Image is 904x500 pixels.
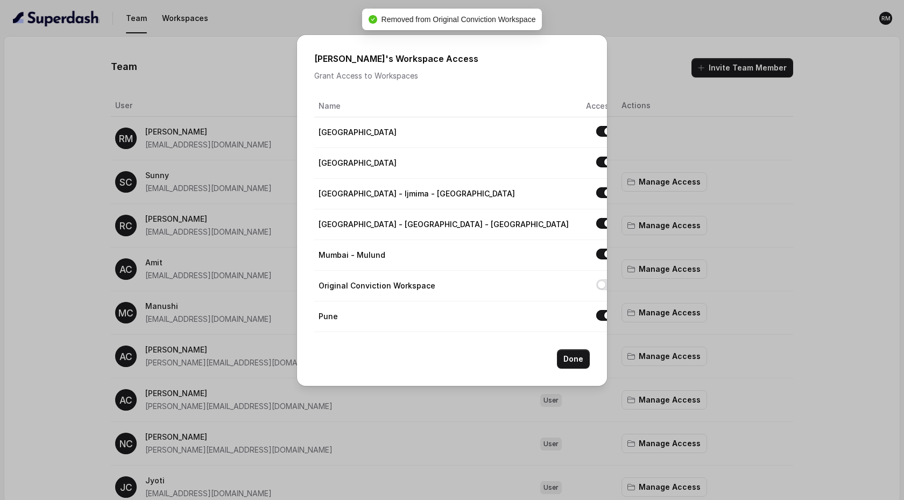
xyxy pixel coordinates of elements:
[596,187,613,198] button: Allow access to ⁠⁠Mumbai - Ijmima - Malad
[577,95,618,117] th: Access
[314,271,577,301] td: Original Conviction Workspace
[557,349,590,369] button: Done
[314,69,590,82] p: Grant Access to Workspaces
[596,279,613,290] button: Allow access to Original Conviction Workspace
[596,218,613,229] button: Allow access to Mumbai - Kemp - Malad
[369,15,377,24] span: check-circle
[596,126,613,137] button: Allow access to Bangalore
[596,157,613,167] button: Allow access to Delhi
[382,15,536,24] span: Removed from Original Conviction Workspace
[314,52,590,65] h2: [PERSON_NAME] 's Workspace Access
[314,117,577,148] td: [GEOGRAPHIC_DATA]
[314,95,577,117] th: Name
[596,310,613,321] button: Allow access to Pune
[314,240,577,271] td: Mumbai - Mulund
[314,148,577,179] td: [GEOGRAPHIC_DATA]
[314,301,577,332] td: Pune
[314,209,577,240] td: [GEOGRAPHIC_DATA] - [GEOGRAPHIC_DATA] - [GEOGRAPHIC_DATA]
[596,249,613,259] button: Allow access to Mumbai - Mulund
[314,179,577,209] td: ⁠⁠[GEOGRAPHIC_DATA] - Ijmima - [GEOGRAPHIC_DATA]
